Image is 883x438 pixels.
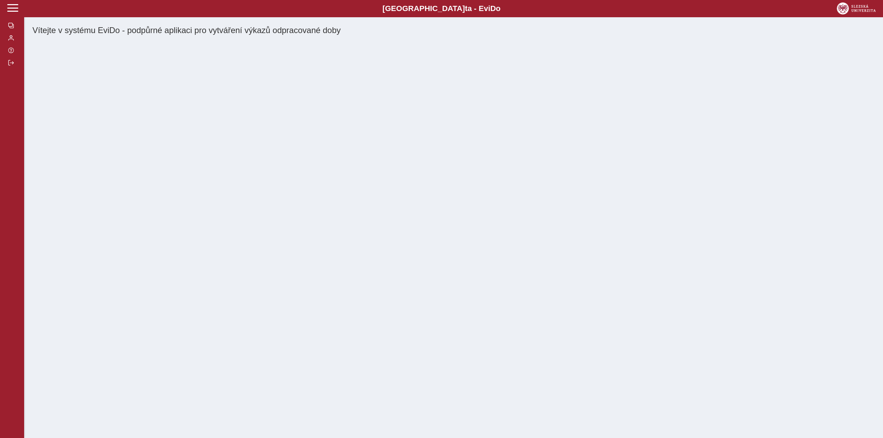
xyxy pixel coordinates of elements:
[21,4,862,13] b: [GEOGRAPHIC_DATA] a - Evi
[837,2,876,14] img: logo_web_su.png
[32,26,875,35] h1: Vítejte v systému EviDo - podpůrné aplikaci pro vytváření výkazů odpracované doby
[496,4,501,13] span: o
[465,4,467,13] span: t
[490,4,496,13] span: D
